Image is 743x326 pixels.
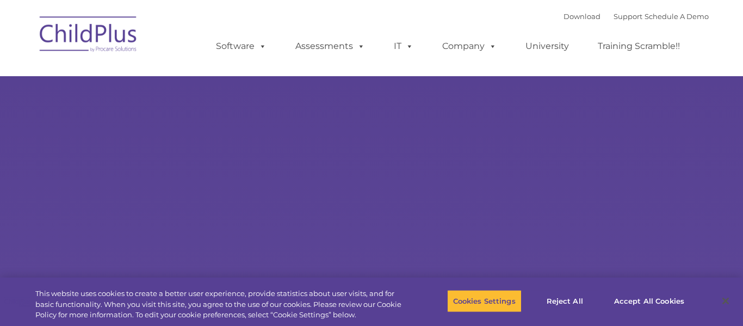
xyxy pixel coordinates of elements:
button: Reject All [531,290,599,312]
font: | [564,12,709,21]
img: ChildPlus by Procare Solutions [34,9,143,63]
button: Cookies Settings [447,290,522,312]
button: Accept All Cookies [608,290,690,312]
button: Close [714,289,738,313]
a: Download [564,12,600,21]
a: Schedule A Demo [645,12,709,21]
a: Company [431,35,507,57]
a: Support [614,12,642,21]
a: Training Scramble!! [587,35,691,57]
a: IT [383,35,424,57]
a: Software [205,35,277,57]
div: This website uses cookies to create a better user experience, provide statistics about user visit... [35,288,408,321]
a: University [515,35,580,57]
a: Assessments [284,35,376,57]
